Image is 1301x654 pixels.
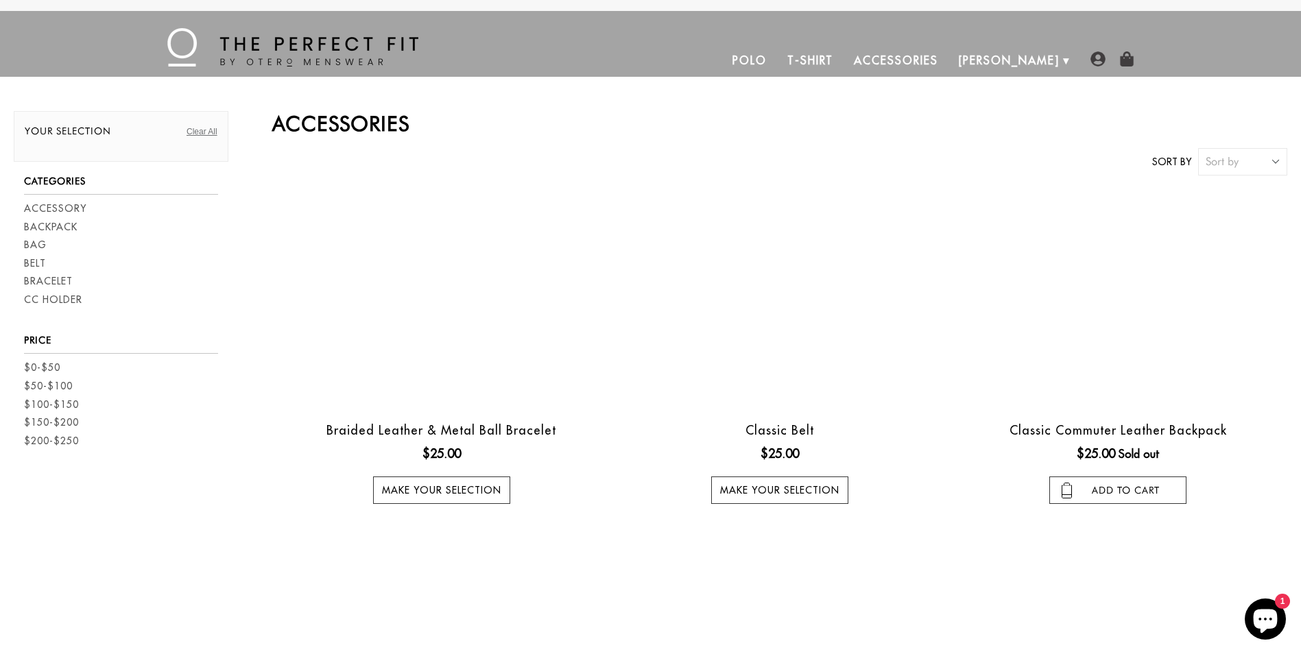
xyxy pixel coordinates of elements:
a: $150-$200 [24,415,79,430]
inbox-online-store-chat: Shopify online store chat [1241,598,1290,643]
img: shopping-bag-icon.png [1119,51,1134,66]
a: otero menswear classic black leather belt [614,197,946,402]
span: Sold out [1119,447,1159,461]
a: Belt [24,256,46,271]
h2: Your selection [25,125,217,144]
a: $200-$250 [24,434,79,448]
h3: Categories [24,175,218,195]
a: [PERSON_NAME] [948,44,1070,77]
a: Bag [24,238,47,252]
a: black braided leather bracelet [276,197,607,402]
a: Make your selection [711,476,848,504]
a: Bracelet [24,274,73,289]
a: Classic Commuter Leather Backpack [1010,422,1227,438]
a: Braided Leather & Metal Ball Bracelet [326,422,556,438]
a: $50-$100 [24,379,73,393]
a: Backpack [24,220,77,234]
img: user-account-icon.png [1090,51,1106,66]
a: Classic Belt [745,422,814,438]
a: leather backpack [953,197,1284,402]
h3: Price [24,335,218,354]
ins: $25.00 [1077,444,1115,463]
a: Polo [722,44,777,77]
ins: $25.00 [422,444,461,463]
a: Accessories [844,44,948,77]
a: $0-$50 [24,361,60,375]
input: add to cart [1049,476,1186,504]
a: Clear All [187,125,217,138]
label: Sort by [1152,155,1191,169]
a: $100-$150 [24,398,79,412]
a: Accessory [24,202,86,216]
h2: Accessories [272,111,1287,136]
a: Make your selection [373,476,510,504]
img: The Perfect Fit - by Otero Menswear - Logo [167,28,418,66]
ins: $25.00 [761,444,799,463]
a: CC Holder [24,293,82,307]
a: T-Shirt [777,44,844,77]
